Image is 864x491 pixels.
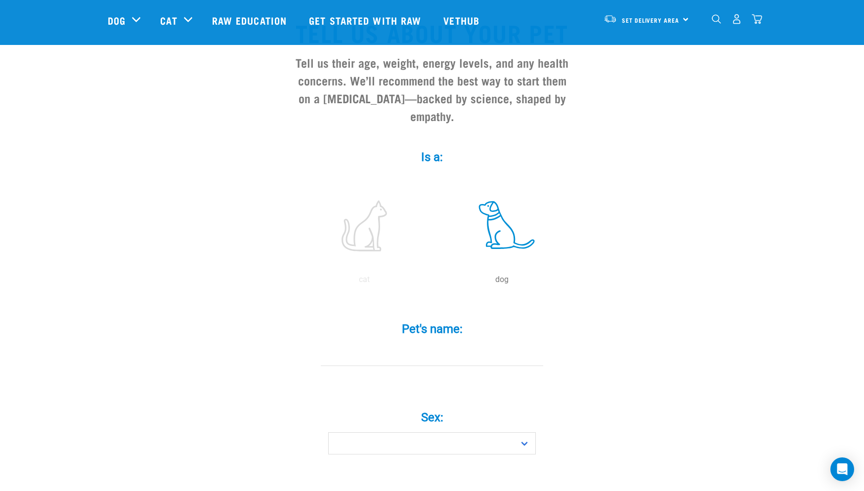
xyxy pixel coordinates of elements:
a: Vethub [433,0,492,40]
div: Open Intercom Messenger [830,457,854,481]
p: dog [435,274,568,286]
img: van-moving.png [604,14,617,23]
label: Is a: [284,148,580,166]
a: Dog [108,13,126,28]
img: home-icon@2x.png [752,14,762,24]
a: Cat [160,13,177,28]
a: Get started with Raw [299,0,433,40]
span: Set Delivery Area [622,18,679,22]
a: Raw Education [202,0,299,40]
img: user.png [732,14,742,24]
label: Pet's name: [284,320,580,338]
img: home-icon-1@2x.png [712,14,721,24]
h3: Tell us their age, weight, energy levels, and any health concerns. We’ll recommend the best way t... [292,53,572,124]
label: Sex: [284,409,580,426]
p: cat [298,274,431,286]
